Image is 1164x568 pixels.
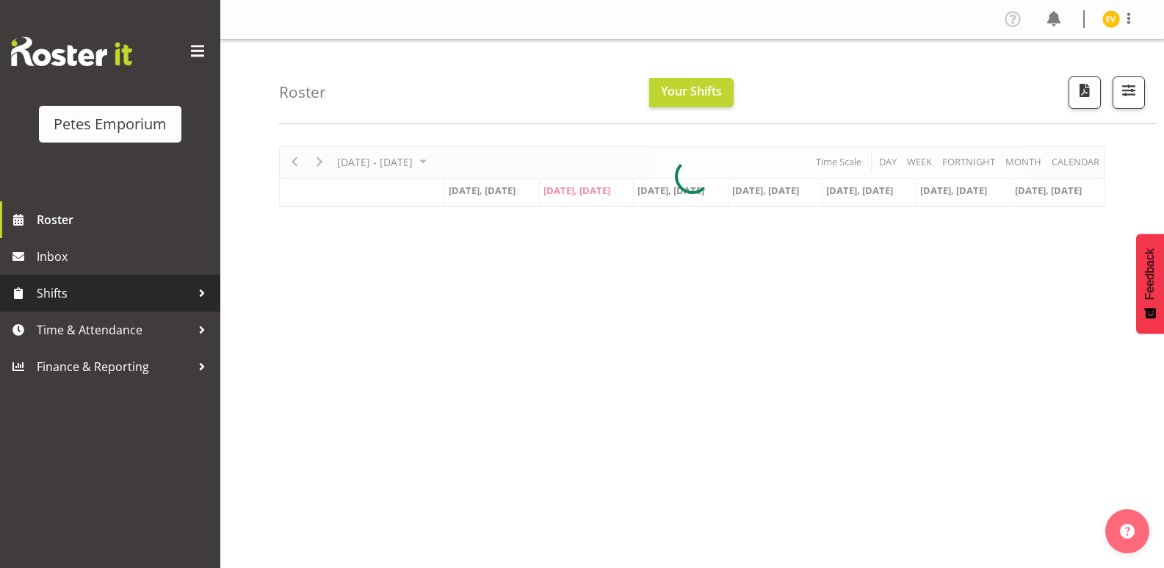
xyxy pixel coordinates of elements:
[279,84,326,101] h4: Roster
[11,37,132,66] img: Rosterit website logo
[54,113,167,135] div: Petes Emporium
[1113,76,1145,109] button: Filter Shifts
[1120,524,1135,539] img: help-xxl-2.png
[37,282,191,304] span: Shifts
[1102,10,1120,28] img: eva-vailini10223.jpg
[649,78,734,107] button: Your Shifts
[661,83,722,99] span: Your Shifts
[37,319,191,341] span: Time & Attendance
[1143,248,1157,300] span: Feedback
[37,209,213,231] span: Roster
[1136,234,1164,334] button: Feedback - Show survey
[37,245,213,267] span: Inbox
[1069,76,1101,109] button: Download a PDF of the roster according to the set date range.
[37,356,191,378] span: Finance & Reporting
